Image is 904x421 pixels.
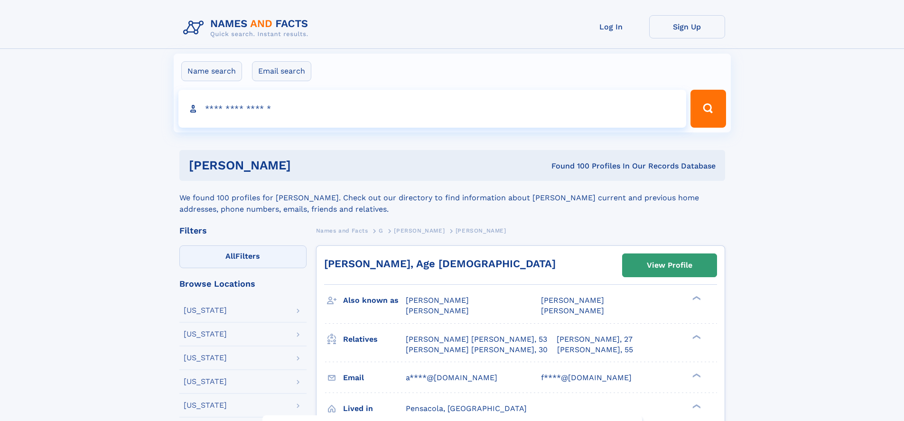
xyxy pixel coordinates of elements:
[379,225,383,236] a: G
[343,292,406,309] h3: Also known as
[252,61,311,81] label: Email search
[394,227,445,234] span: [PERSON_NAME]
[181,61,242,81] label: Name search
[184,330,227,338] div: [US_STATE]
[406,296,469,305] span: [PERSON_NAME]
[456,227,506,234] span: [PERSON_NAME]
[343,401,406,417] h3: Lived in
[690,334,701,340] div: ❯
[406,306,469,315] span: [PERSON_NAME]
[690,372,701,378] div: ❯
[179,245,307,268] label: Filters
[179,226,307,235] div: Filters
[406,345,548,355] a: [PERSON_NAME] [PERSON_NAME], 30
[179,15,316,41] img: Logo Names and Facts
[184,354,227,362] div: [US_STATE]
[179,181,725,215] div: We found 100 profiles for [PERSON_NAME]. Check out our directory to find information about [PERSO...
[406,404,527,413] span: Pensacola, [GEOGRAPHIC_DATA]
[557,334,633,345] a: [PERSON_NAME], 27
[184,378,227,385] div: [US_STATE]
[406,334,547,345] a: [PERSON_NAME] [PERSON_NAME], 53
[573,15,649,38] a: Log In
[690,90,726,128] button: Search Button
[179,280,307,288] div: Browse Locations
[184,402,227,409] div: [US_STATE]
[557,345,633,355] a: [PERSON_NAME], 55
[541,296,604,305] span: [PERSON_NAME]
[421,161,716,171] div: Found 100 Profiles In Our Records Database
[189,159,421,171] h1: [PERSON_NAME]
[379,227,383,234] span: G
[316,225,368,236] a: Names and Facts
[690,403,701,409] div: ❯
[394,225,445,236] a: [PERSON_NAME]
[649,15,725,38] a: Sign Up
[324,258,556,270] a: [PERSON_NAME], Age [DEMOGRAPHIC_DATA]
[623,254,717,277] a: View Profile
[541,306,604,315] span: [PERSON_NAME]
[178,90,687,128] input: search input
[343,370,406,386] h3: Email
[343,331,406,347] h3: Relatives
[184,307,227,314] div: [US_STATE]
[225,252,235,261] span: All
[647,254,692,276] div: View Profile
[690,295,701,301] div: ❯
